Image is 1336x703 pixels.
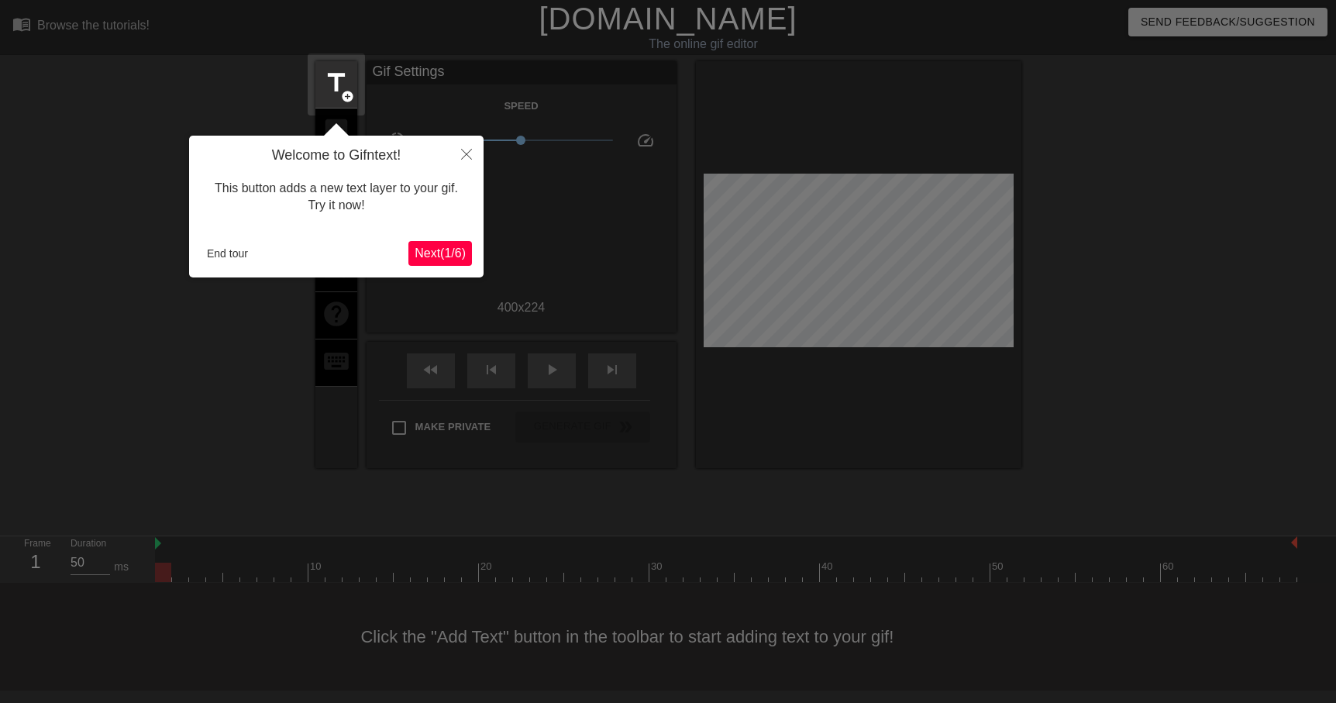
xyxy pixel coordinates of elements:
h4: Welcome to Gifntext! [201,147,472,164]
button: Next [408,241,472,266]
button: End tour [201,242,254,265]
span: Next ( 1 / 6 ) [415,246,466,260]
div: This button adds a new text layer to your gif. Try it now! [201,164,472,230]
button: Close [449,136,484,171]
